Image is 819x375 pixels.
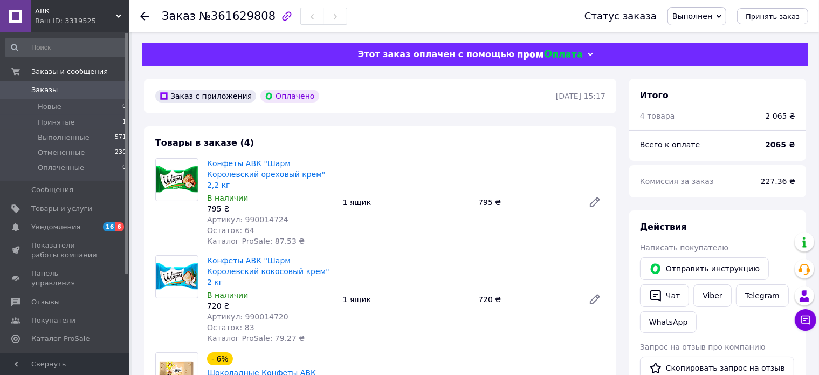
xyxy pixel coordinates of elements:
[162,10,196,23] span: Заказ
[339,195,474,210] div: 1 ящик
[156,256,198,298] img: Конфеты АВК "Шарм Королевский кокосовый крем" 2 кг
[31,204,92,214] span: Товары и услуги
[31,67,108,77] span: Заказы и сообщения
[746,12,800,21] span: Принять заказ
[207,312,288,321] span: Артикул: 990014720
[140,11,149,22] div: Вернуться назад
[122,163,126,173] span: 0
[207,301,334,311] div: 720 ₴
[584,289,605,310] a: Редактировать
[31,297,60,307] span: Отзывы
[115,133,126,142] span: 571
[31,269,100,288] span: Панель управления
[122,102,126,112] span: 0
[640,343,766,351] span: Запрос на отзыв про компанию
[31,222,80,232] span: Уведомления
[640,222,687,232] span: Действия
[207,334,305,343] span: Каталог ProSale: 79.27 ₴
[31,334,90,344] span: Каталог ProSale
[207,256,329,287] a: Конфеты АВК "Шарм Королевский кокосовый крем" 2 кг
[518,50,582,60] img: evopay logo
[199,10,276,23] span: №361629808
[765,140,795,149] b: 2065 ₴
[339,292,474,307] div: 1 ящик
[640,90,669,100] span: Итого
[207,237,305,246] span: Каталог ProSale: 87.53 ₴
[640,311,697,333] a: WhatsApp
[640,284,689,307] button: Чат
[38,148,85,158] span: Отмененные
[38,118,75,127] span: Принятые
[584,192,605,213] a: Редактировать
[640,243,728,252] span: Написать покупателю
[122,118,126,127] span: 1
[736,284,789,307] a: Telegram
[5,38,127,57] input: Поиск
[207,215,288,224] span: Артикул: 990014724
[474,195,580,210] div: 795 ₴
[31,185,73,195] span: Сообщения
[156,159,198,201] img: Конфеты АВК "Шарм Королевский ореховый крем" 2,2 кг
[115,222,124,231] span: 6
[35,6,116,16] span: АВК
[31,352,71,362] span: Аналитика
[207,159,325,189] a: Конфеты АВК "Шарм Королевский ореховый крем" 2,2 кг
[35,16,129,26] div: Ваш ID: 3319525
[155,90,256,103] div: Заказ с приложения
[766,111,795,121] div: 2 065 ₴
[640,140,700,149] span: Всего к оплате
[38,163,84,173] span: Оплаченные
[640,177,714,186] span: Комиссия за заказ
[556,92,605,100] time: [DATE] 15:17
[103,222,115,231] span: 16
[115,148,126,158] span: 230
[31,241,100,260] span: Показатели работы компании
[31,85,58,95] span: Заказы
[38,102,61,112] span: Новые
[640,257,769,280] button: Отправить инструкцию
[474,292,580,307] div: 720 ₴
[672,12,712,21] span: Выполнен
[31,316,75,325] span: Покупатели
[207,323,254,332] span: Остаток: 83
[693,284,731,307] a: Viber
[38,133,90,142] span: Выполненные
[155,138,254,148] span: Товары в заказе (4)
[357,49,514,59] span: Этот заказ оплачен с помощью
[207,203,334,214] div: 795 ₴
[207,194,248,202] span: В наличии
[260,90,319,103] div: Оплачено
[737,8,808,24] button: Принять заказ
[795,309,816,331] button: Чат с покупателем
[761,177,795,186] span: 227.36 ₴
[207,352,233,365] div: - 6%
[640,112,675,120] span: 4 товара
[584,11,657,22] div: Статус заказа
[207,291,248,299] span: В наличии
[207,226,254,235] span: Остаток: 64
